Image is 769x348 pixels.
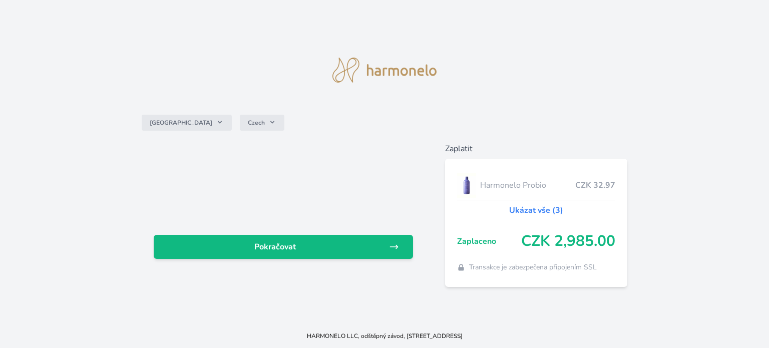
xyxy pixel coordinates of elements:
span: CZK 2,985.00 [521,232,615,250]
span: Czech [248,119,265,127]
h6: Zaplatit [445,143,627,155]
button: [GEOGRAPHIC_DATA] [142,115,232,131]
img: CLEAN_PROBIO_se_stinem_x-lo.jpg [457,173,476,198]
span: Harmonelo Probio [480,179,575,191]
span: [GEOGRAPHIC_DATA] [150,119,212,127]
span: Zaplaceno [457,235,521,247]
span: Transakce je zabezpečena připojením SSL [469,262,597,272]
button: Czech [240,115,284,131]
img: logo.svg [332,58,437,83]
span: Pokračovat [162,241,389,253]
span: CZK 32.97 [575,179,615,191]
a: Ukázat vše (3) [509,204,563,216]
a: Pokračovat [154,235,413,259]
